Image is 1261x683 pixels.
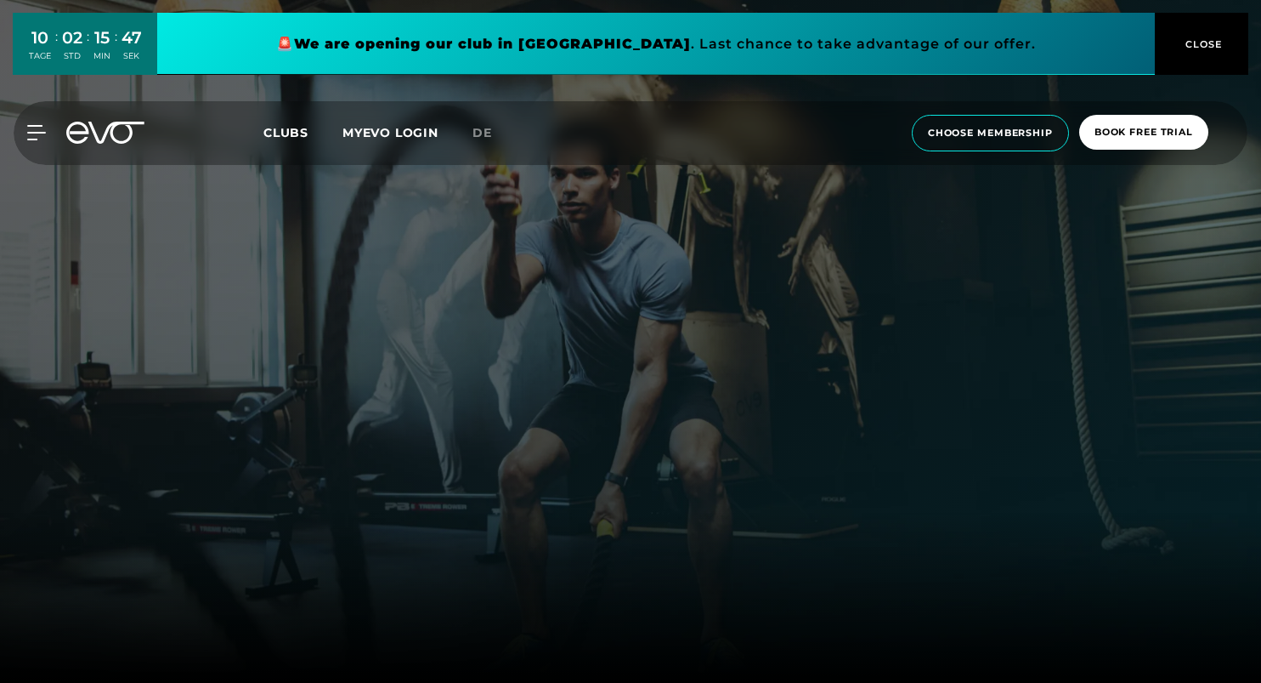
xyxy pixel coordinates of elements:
button: CLOSE [1155,13,1248,75]
div: : [55,27,58,72]
div: MIN [93,50,110,62]
a: Clubs [263,124,342,140]
div: SEK [122,50,142,62]
div: STD [62,50,82,62]
a: book free trial [1074,115,1213,151]
span: book free trial [1094,125,1193,139]
div: 15 [93,26,110,50]
div: : [87,27,89,72]
div: 02 [62,26,82,50]
span: CLOSE [1181,37,1223,52]
div: : [115,27,117,72]
span: Clubs [263,125,308,140]
div: 10 [29,26,51,50]
div: 47 [122,26,142,50]
a: de [472,123,512,143]
span: de [472,125,492,140]
div: TAGE [29,50,51,62]
span: choose membership [928,126,1053,140]
a: choose membership [907,115,1074,151]
a: MYEVO LOGIN [342,125,438,140]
